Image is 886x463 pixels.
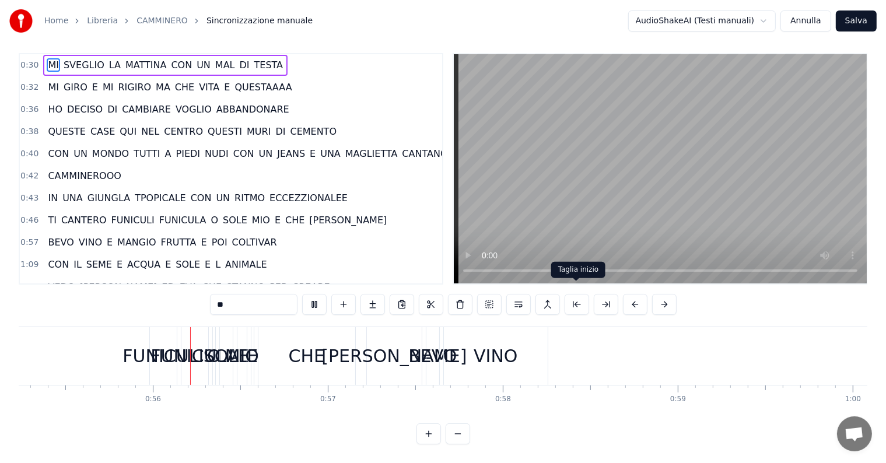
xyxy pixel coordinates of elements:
span: MATTINA [124,58,167,72]
span: FUNICULA [158,213,208,227]
span: IL [72,258,83,271]
span: CHE [284,213,306,227]
span: UN [72,147,89,160]
span: PIEDI [175,147,202,160]
span: O [209,213,219,227]
div: MIO [225,343,259,369]
span: E [115,258,124,271]
span: DECISO [66,103,104,116]
div: 1:00 [845,395,861,404]
span: TESTA [253,58,285,72]
span: MI [47,58,60,72]
span: 0:46 [20,215,38,226]
div: FUNICULI [122,343,204,369]
span: VINO [78,236,103,249]
span: CAMMINEROOO [47,169,122,183]
div: [PERSON_NAME] [321,343,467,369]
span: QUESTAAAA [233,80,293,94]
span: GIUNGLA [86,191,131,205]
span: 1:13 [20,281,38,293]
span: ABBANDONARE [215,103,290,116]
span: MURI [246,125,272,138]
span: JEANS [276,147,306,160]
span: COLTIVAR [231,236,278,249]
span: 0:43 [20,192,38,204]
span: VOGLIO [174,103,213,116]
span: E [204,258,212,271]
a: CAMMINERO [136,15,188,27]
span: [PERSON_NAME] [78,280,158,293]
span: MI [47,80,60,94]
span: ECCEZZIONALEE [268,191,349,205]
span: 0:57 [20,237,38,248]
span: FUNICULI [110,213,156,227]
span: TPOPICALE [134,191,187,205]
span: Sincronizzazione manuale [206,15,313,27]
span: CON [47,147,70,160]
div: CHE [289,343,325,369]
div: BEVO [408,343,457,369]
span: 0:40 [20,148,38,160]
span: NEL [140,125,160,138]
span: ED [160,280,176,293]
span: HO [47,103,64,116]
span: UN [215,191,231,205]
span: GIRO [62,80,89,94]
span: DI [239,58,251,72]
span: UNA [61,191,84,205]
span: SOLE [174,258,201,271]
div: VINO [474,343,517,369]
span: E [274,213,282,227]
span: TI [47,213,58,227]
button: Salva [836,10,877,31]
span: 0:30 [20,59,38,71]
div: E [247,343,258,369]
span: [PERSON_NAME] [308,213,388,227]
span: UN [195,58,212,72]
span: CASE [89,125,116,138]
span: CHE [174,80,195,94]
div: 0:59 [670,395,686,404]
span: UNA [319,147,342,160]
span: 0:36 [20,104,38,115]
span: CAMBIARE [121,103,172,116]
span: 1:09 [20,259,38,271]
span: MA [155,80,171,94]
span: 0:42 [20,170,38,182]
span: 0:38 [20,126,38,138]
span: QUESTE [47,125,86,138]
span: MAGLIETTA [344,147,399,160]
span: ANIMALE [224,258,268,271]
span: E [223,80,231,94]
span: MONDO [91,147,130,160]
span: UN [258,147,274,160]
span: E [91,80,99,94]
span: STANNO [225,280,266,293]
span: PER [268,280,289,293]
span: CEMENTO [289,125,338,138]
span: E [164,258,172,271]
div: 0:56 [145,395,161,404]
span: RITMO [233,191,266,205]
span: E [106,236,114,249]
div: Aprire la chat [837,416,872,451]
span: CANTERO [60,213,108,227]
span: CHE [201,280,223,293]
span: MIO [251,213,271,227]
span: TUTTI [132,147,161,160]
span: A [164,147,173,160]
span: LA [108,58,122,72]
span: QUI [118,125,138,138]
span: FRUTTA [160,236,198,249]
img: youka [9,9,33,33]
a: Libreria [87,15,118,27]
span: ACQUA [126,258,162,271]
span: DI [106,103,118,116]
nav: breadcrumb [44,15,313,27]
span: VITA [198,80,220,94]
span: POI [211,236,229,249]
span: 0:32 [20,82,38,93]
div: FUNICULA [150,343,239,369]
span: VEDO [47,280,76,293]
span: MI [101,80,115,94]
